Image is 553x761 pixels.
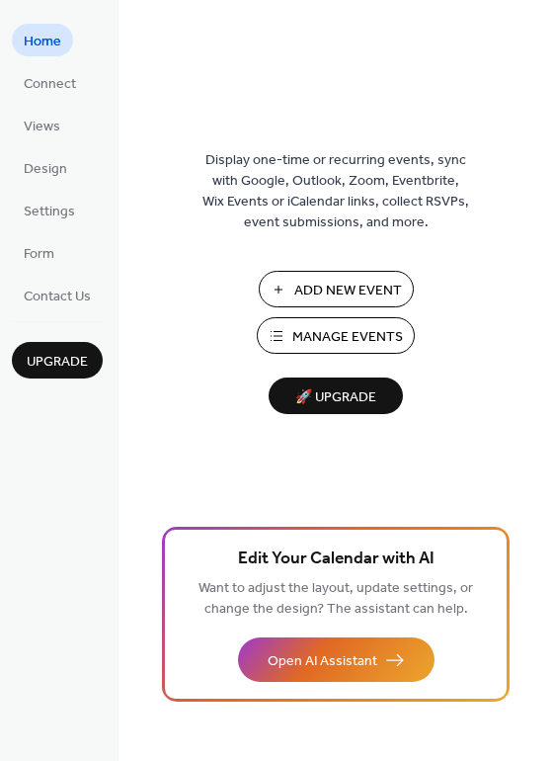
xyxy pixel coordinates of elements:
[27,352,88,373] span: Upgrade
[268,651,377,672] span: Open AI Assistant
[12,279,103,311] a: Contact Us
[24,287,91,307] span: Contact Us
[198,575,473,623] span: Want to adjust the layout, update settings, or change the design? The assistant can help.
[238,546,434,573] span: Edit Your Calendar with AI
[12,109,72,141] a: Views
[292,327,403,348] span: Manage Events
[238,637,434,682] button: Open AI Assistant
[12,151,79,184] a: Design
[12,24,73,56] a: Home
[259,271,414,307] button: Add New Event
[24,244,54,265] span: Form
[12,194,87,226] a: Settings
[12,66,88,99] a: Connect
[24,202,75,222] span: Settings
[202,150,469,233] span: Display one-time or recurring events, sync with Google, Outlook, Zoom, Eventbrite, Wix Events or ...
[269,378,403,414] button: 🚀 Upgrade
[12,236,66,269] a: Form
[24,159,67,180] span: Design
[24,117,60,137] span: Views
[257,317,415,354] button: Manage Events
[294,281,402,301] span: Add New Event
[280,384,391,411] span: 🚀 Upgrade
[24,32,61,52] span: Home
[12,342,103,379] button: Upgrade
[24,74,76,95] span: Connect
